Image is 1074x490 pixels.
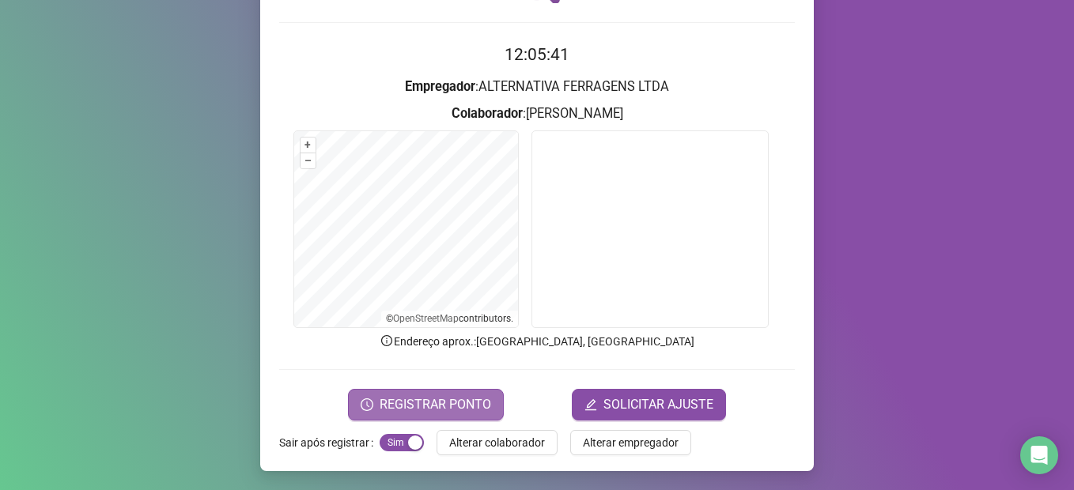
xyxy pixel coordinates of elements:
[572,389,726,420] button: editSOLICITAR AJUSTE
[301,153,316,168] button: –
[380,334,394,348] span: info-circle
[449,434,545,451] span: Alterar colaborador
[584,398,597,411] span: edit
[570,430,691,455] button: Alterar empregador
[1020,436,1058,474] div: Open Intercom Messenger
[380,395,491,414] span: REGISTRAR PONTO
[603,395,713,414] span: SOLICITAR AJUSTE
[437,430,558,455] button: Alterar colaborador
[279,430,380,455] label: Sair após registrar
[361,398,373,411] span: clock-circle
[452,106,523,121] strong: Colaborador
[405,79,475,94] strong: Empregador
[386,313,513,324] li: © contributors.
[583,434,679,451] span: Alterar empregador
[348,389,504,420] button: REGISTRAR PONTO
[279,104,795,124] h3: : [PERSON_NAME]
[279,77,795,97] h3: : ALTERNATIVA FERRAGENS LTDA
[505,45,569,64] time: 12:05:41
[393,313,459,324] a: OpenStreetMap
[301,138,316,153] button: +
[279,333,795,350] p: Endereço aprox. : [GEOGRAPHIC_DATA], [GEOGRAPHIC_DATA]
